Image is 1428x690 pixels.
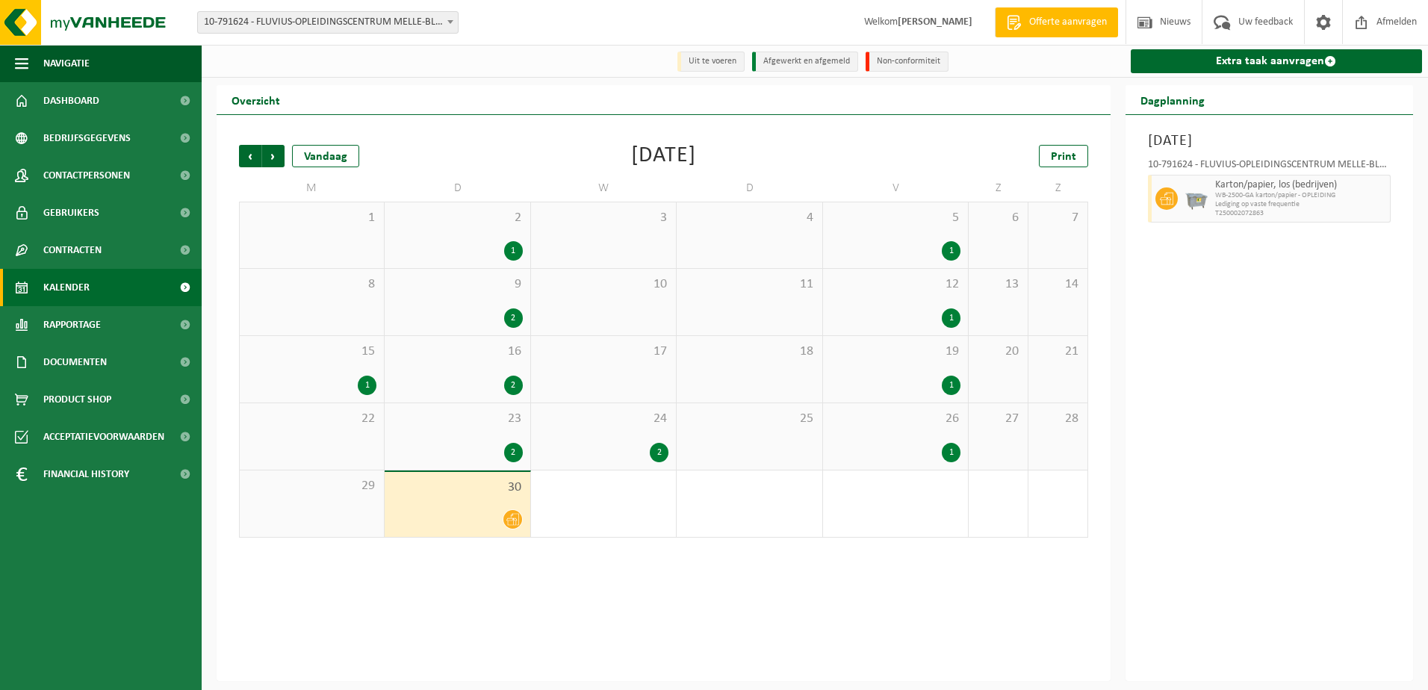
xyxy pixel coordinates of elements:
div: 2 [504,376,523,395]
li: Uit te voeren [677,52,745,72]
div: 1 [504,241,523,261]
span: 9 [392,276,522,293]
span: Contactpersonen [43,157,130,194]
span: WB-2500-GA karton/papier - OPLEIDING [1215,191,1387,200]
div: 2 [504,308,523,328]
span: 27 [976,411,1020,427]
span: 7 [1036,210,1080,226]
span: 18 [684,344,814,360]
span: 1 [247,210,376,226]
div: Vandaag [292,145,359,167]
li: Afgewerkt en afgemeld [752,52,858,72]
span: 4 [684,210,814,226]
div: 10-791624 - FLUVIUS-OPLEIDINGSCENTRUM MELLE-BLOK OPLEIDING - MELLE [1148,160,1391,175]
span: Rapportage [43,306,101,344]
span: 26 [831,411,960,427]
td: Z [969,175,1028,202]
span: Documenten [43,344,107,381]
span: 2 [392,210,522,226]
h2: Dagplanning [1126,85,1220,114]
span: 15 [247,344,376,360]
div: 1 [358,376,376,395]
span: Contracten [43,231,102,269]
td: V [823,175,969,202]
span: 21 [1036,344,1080,360]
td: W [531,175,677,202]
div: 2 [504,443,523,462]
span: Offerte aanvragen [1025,15,1111,30]
span: T250002072863 [1215,209,1387,218]
h2: Overzicht [217,85,295,114]
span: 10 [538,276,668,293]
div: 1 [942,443,960,462]
span: 30 [392,479,522,496]
td: M [239,175,385,202]
span: 25 [684,411,814,427]
span: 13 [976,276,1020,293]
span: 20 [976,344,1020,360]
a: Print [1039,145,1088,167]
span: 10-791624 - FLUVIUS-OPLEIDINGSCENTRUM MELLE-BLOK OPLEIDING - MELLE [197,11,459,34]
div: 1 [942,376,960,395]
span: 8 [247,276,376,293]
h3: [DATE] [1148,130,1391,152]
span: Dashboard [43,82,99,119]
span: 22 [247,411,376,427]
td: D [677,175,822,202]
span: 10-791624 - FLUVIUS-OPLEIDINGSCENTRUM MELLE-BLOK OPLEIDING - MELLE [198,12,458,33]
span: 28 [1036,411,1080,427]
span: Karton/papier, los (bedrijven) [1215,179,1387,191]
span: 29 [247,478,376,494]
span: 5 [831,210,960,226]
span: Volgende [262,145,285,167]
li: Non-conformiteit [866,52,949,72]
span: Lediging op vaste frequentie [1215,200,1387,209]
span: 16 [392,344,522,360]
span: Print [1051,151,1076,163]
span: Product Shop [43,381,111,418]
a: Extra taak aanvragen [1131,49,1423,73]
span: 24 [538,411,668,427]
span: 3 [538,210,668,226]
td: Z [1028,175,1088,202]
span: Vorige [239,145,261,167]
span: 19 [831,344,960,360]
span: 17 [538,344,668,360]
div: 1 [942,308,960,328]
div: 2 [650,443,668,462]
span: Financial History [43,456,129,493]
a: Offerte aanvragen [995,7,1118,37]
span: Acceptatievoorwaarden [43,418,164,456]
span: Bedrijfsgegevens [43,119,131,157]
img: WB-2500-GAL-GY-01 [1185,187,1208,210]
span: 12 [831,276,960,293]
span: 23 [392,411,522,427]
div: [DATE] [631,145,696,167]
span: Gebruikers [43,194,99,231]
span: 11 [684,276,814,293]
span: Kalender [43,269,90,306]
span: 6 [976,210,1020,226]
div: 1 [942,241,960,261]
span: 14 [1036,276,1080,293]
strong: [PERSON_NAME] [898,16,972,28]
span: Navigatie [43,45,90,82]
td: D [385,175,530,202]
